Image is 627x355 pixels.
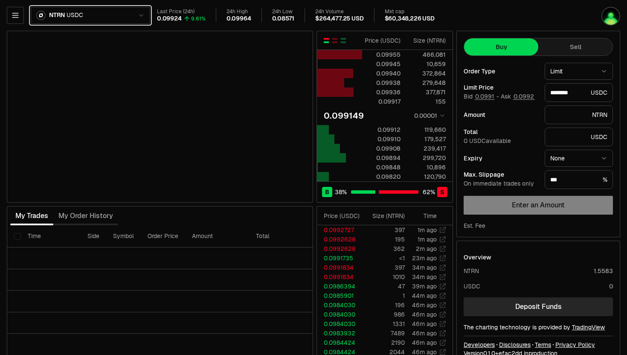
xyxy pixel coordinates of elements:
[7,31,313,202] iframe: Financial Chart
[325,188,329,196] span: B
[363,272,405,282] td: 1010
[363,300,405,310] td: 196
[21,225,81,247] th: Time
[408,163,446,172] div: 10,896
[535,340,551,349] a: Terms
[272,15,295,23] div: 0.08571
[545,128,613,146] div: USDC
[363,282,405,291] td: 47
[385,15,435,23] div: $60,348,226 USD
[408,69,446,78] div: 372,864
[317,310,363,319] td: 0.0984030
[363,36,401,45] div: Price ( USDC )
[49,12,65,19] span: NTRN
[363,310,405,319] td: 986
[609,282,613,291] div: 0
[363,144,401,153] div: 0.09908
[331,37,338,44] button: Show Sell Orders Only
[412,301,437,309] time: 46m ago
[538,38,612,55] button: Sell
[464,112,538,118] div: Amount
[10,207,53,224] button: My Trades
[106,225,141,247] th: Symbol
[499,340,531,349] a: Disclosures
[464,84,538,90] div: Limit Price
[464,155,538,161] div: Expiry
[412,292,437,300] time: 44m ago
[545,63,613,80] button: Limit
[464,93,499,101] span: Bid -
[412,339,437,346] time: 46m ago
[601,7,620,26] img: q2
[324,212,363,220] div: Price ( USDC )
[363,225,405,235] td: 397
[363,244,405,253] td: 362
[572,323,605,331] a: TradingView
[464,172,538,177] div: Max. Slippage
[423,188,435,196] span: 62 %
[501,93,535,101] span: Ask
[408,97,446,106] div: 155
[363,263,405,272] td: 397
[464,323,613,332] div: The charting technology is provided by
[363,163,401,172] div: 0.09848
[464,340,495,349] a: Developers
[317,225,363,235] td: 0.0992727
[412,320,437,328] time: 46m ago
[412,273,437,281] time: 34m ago
[36,11,46,20] img: ntrn.png
[464,221,485,230] div: Est. Fee
[363,291,405,300] td: 1
[555,340,595,349] a: Privacy Policy
[464,38,538,55] button: Buy
[317,235,363,244] td: 0.0992628
[513,93,535,100] button: 0.0992
[317,338,363,347] td: 0.0984424
[412,329,437,337] time: 46m ago
[464,282,480,291] div: USDC
[315,9,363,15] div: 24h Volume
[317,291,363,300] td: 0.0985901
[157,9,206,15] div: Last Price (24h)
[464,129,538,135] div: Total
[464,297,613,316] a: Deposit Funds
[363,69,401,78] div: 0.09940
[363,135,401,143] div: 0.09910
[363,235,405,244] td: 195
[363,253,405,263] td: <1
[67,12,83,19] span: USDC
[408,172,446,181] div: 120,790
[408,135,446,143] div: 179,527
[363,172,401,181] div: 0.09820
[317,329,363,338] td: 0.0983932
[317,253,363,263] td: 0.0991735
[317,282,363,291] td: 0.0986394
[324,110,364,122] div: 0.099149
[226,9,251,15] div: 24h High
[545,150,613,167] button: None
[53,207,118,224] button: My Order History
[408,88,446,96] div: 377,871
[323,37,330,44] button: Show Buy and Sell Orders
[408,36,446,45] div: Size ( NTRN )
[363,88,401,96] div: 0.09936
[272,9,295,15] div: 24h Low
[363,154,401,162] div: 0.09894
[157,15,182,23] div: 0.09924
[185,225,249,247] th: Amount
[545,105,613,124] div: NTRN
[412,111,446,121] button: 0.00001
[370,212,405,220] div: Size ( NTRN )
[464,180,538,188] div: On immediate trades only
[363,125,401,134] div: 0.09912
[594,267,613,275] div: 1.5583
[317,319,363,329] td: 0.0984030
[340,37,347,44] button: Show Buy Orders Only
[317,244,363,253] td: 0.0992628
[317,272,363,282] td: 0.0991834
[412,212,437,220] div: Time
[141,225,185,247] th: Order Price
[412,264,437,271] time: 34m ago
[81,225,106,247] th: Side
[464,68,538,74] div: Order Type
